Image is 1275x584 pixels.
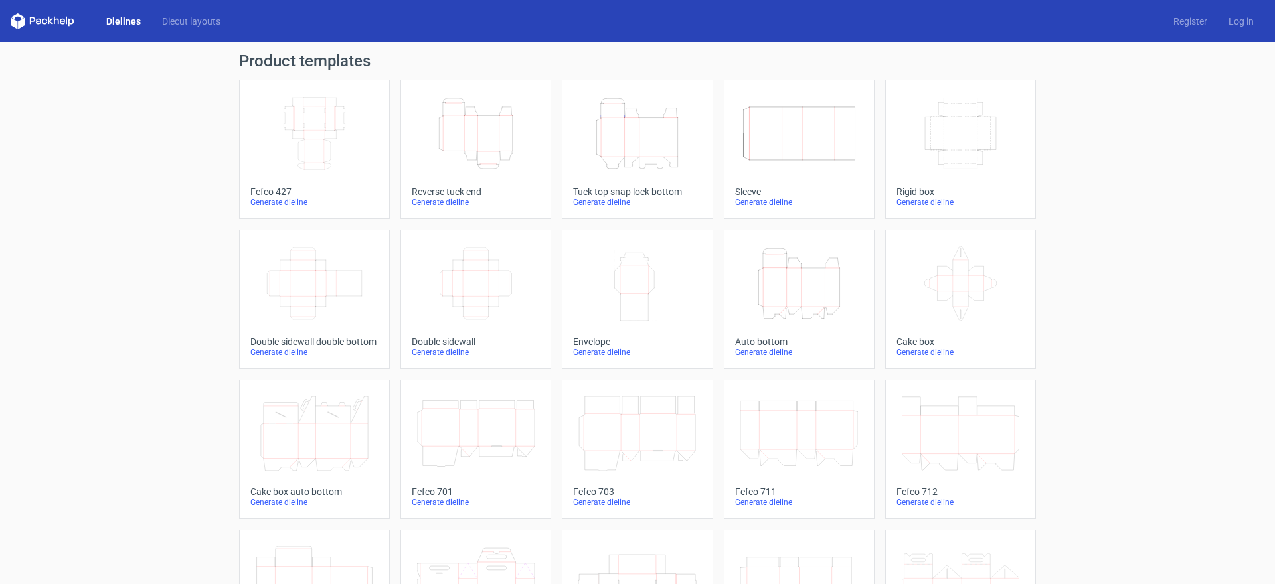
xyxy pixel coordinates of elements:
a: Log in [1218,15,1264,28]
a: Cake boxGenerate dieline [885,230,1036,369]
div: Envelope [573,336,701,347]
a: Diecut layouts [151,15,231,28]
a: Rigid boxGenerate dieline [885,80,1036,219]
div: Rigid box [896,186,1025,197]
div: Generate dieline [896,347,1025,358]
a: EnvelopeGenerate dieline [562,230,713,369]
a: Auto bottomGenerate dieline [724,230,875,369]
a: Fefco 711Generate dieline [724,380,875,519]
div: Cake box auto bottom [250,486,379,497]
div: Generate dieline [573,497,701,508]
a: Fefco 427Generate dieline [239,80,390,219]
div: Generate dieline [573,347,701,358]
div: Fefco 711 [735,486,863,497]
div: Generate dieline [735,197,863,208]
a: Fefco 703Generate dieline [562,380,713,519]
h1: Product templates [239,53,1036,69]
div: Generate dieline [573,197,701,208]
div: Fefco 703 [573,486,701,497]
div: Reverse tuck end [412,186,540,197]
a: Double sidewall double bottomGenerate dieline [239,230,390,369]
a: SleeveGenerate dieline [724,80,875,219]
a: Reverse tuck endGenerate dieline [400,80,551,219]
div: Fefco 712 [896,486,1025,497]
div: Generate dieline [250,347,379,358]
div: Generate dieline [412,197,540,208]
div: Double sidewall double bottom [250,336,379,347]
div: Auto bottom [735,336,863,347]
div: Generate dieline [896,197,1025,208]
div: Generate dieline [412,347,540,358]
div: Fefco 701 [412,486,540,497]
div: Sleeve [735,186,863,197]
div: Generate dieline [412,497,540,508]
div: Cake box [896,336,1025,347]
a: Tuck top snap lock bottomGenerate dieline [562,80,713,219]
a: Fefco 701Generate dieline [400,380,551,519]
a: Double sidewallGenerate dieline [400,230,551,369]
div: Generate dieline [735,347,863,358]
div: Generate dieline [735,497,863,508]
div: Generate dieline [250,197,379,208]
a: Cake box auto bottomGenerate dieline [239,380,390,519]
div: Generate dieline [250,497,379,508]
a: Fefco 712Generate dieline [885,380,1036,519]
a: Register [1163,15,1218,28]
div: Double sidewall [412,336,540,347]
a: Dielines [96,15,151,28]
div: Tuck top snap lock bottom [573,186,701,197]
div: Fefco 427 [250,186,379,197]
div: Generate dieline [896,497,1025,508]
